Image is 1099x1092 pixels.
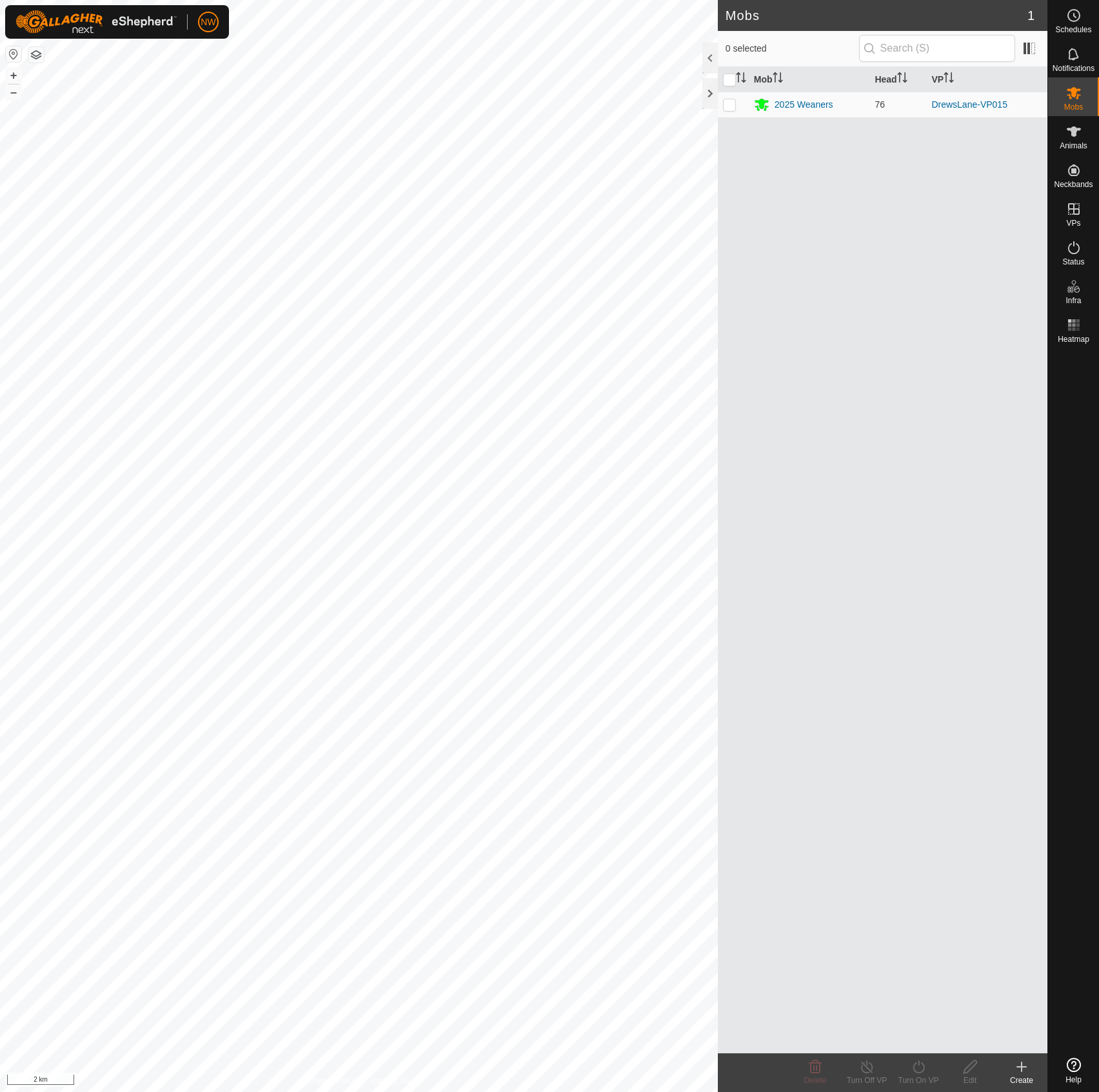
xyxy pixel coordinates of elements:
div: Edit [944,1075,996,1086]
span: Help [1065,1076,1082,1084]
span: Notifications [1053,65,1094,72]
p-sorticon: Activate to sort [773,74,783,84]
div: Turn Off VP [841,1075,893,1086]
span: 1 [1027,6,1035,25]
p-sorticon: Activate to sort [897,74,907,84]
span: Schedules [1055,26,1091,34]
button: Map Layers [28,47,44,63]
button: + [6,68,21,83]
p-sorticon: Activate to sort [736,74,746,84]
th: Head [869,67,926,92]
button: – [6,84,21,100]
a: DrewsLane-VP015 [931,99,1007,110]
span: Animals [1060,142,1087,150]
span: Delete [804,1076,827,1085]
a: Privacy Policy [308,1075,356,1087]
input: Search (S) [859,35,1015,62]
span: Status [1062,258,1084,266]
span: 76 [875,99,885,110]
span: Infra [1065,297,1081,304]
p-sorticon: Activate to sort [944,74,954,84]
a: Help [1048,1053,1099,1089]
div: Turn On VP [893,1075,944,1086]
img: Gallagher Logo [15,10,177,34]
span: Heatmap [1058,335,1089,343]
th: Mob [749,67,870,92]
span: 0 selected [726,42,859,55]
span: Mobs [1064,103,1083,111]
span: Neckbands [1054,181,1093,188]
h2: Mobs [726,8,1027,23]
button: Reset Map [6,46,21,62]
span: VPs [1066,219,1080,227]
a: Contact Us [371,1075,410,1087]
span: NW [201,15,215,29]
div: Create [996,1075,1047,1086]
div: 2025 Weaners [775,98,833,112]
th: VP [926,67,1047,92]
